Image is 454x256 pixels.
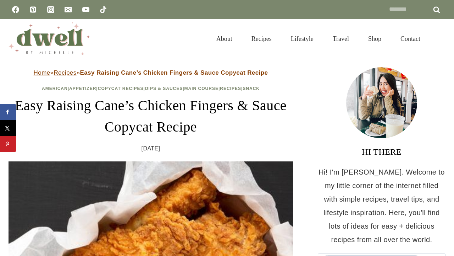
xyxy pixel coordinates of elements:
a: TikTok [96,2,110,17]
p: Hi! I'm [PERSON_NAME]. Welcome to my little corner of the internet filled with simple recipes, tr... [318,165,445,246]
a: Appetizer [69,86,96,91]
img: DWELL by michelle [9,22,90,55]
strong: Easy Raising Cane’s Chicken Fingers & Sauce Copycat Recipe [80,69,268,76]
a: Copycat Recipes [98,86,144,91]
h1: Easy Raising Cane’s Chicken Fingers & Sauce Copycat Recipe [9,95,293,138]
button: View Search Form [433,33,445,45]
a: Travel [323,26,359,51]
a: About [207,26,242,51]
a: Shop [359,26,391,51]
a: YouTube [79,2,93,17]
nav: Primary Navigation [207,26,430,51]
a: American [42,86,68,91]
time: [DATE] [142,143,160,154]
a: Lifestyle [281,26,323,51]
a: Facebook [9,2,23,17]
a: Recipes [54,69,76,76]
span: | | | | | | [42,86,260,91]
span: » » [34,69,268,76]
a: Pinterest [26,2,40,17]
a: Dips & Sauces [145,86,183,91]
a: Home [34,69,50,76]
a: Instagram [44,2,58,17]
a: Contact [391,26,430,51]
h3: HI THERE [318,145,445,158]
a: Recipes [220,86,241,91]
a: Recipes [242,26,281,51]
a: Snack [243,86,260,91]
a: Email [61,2,75,17]
a: Main Course [184,86,218,91]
